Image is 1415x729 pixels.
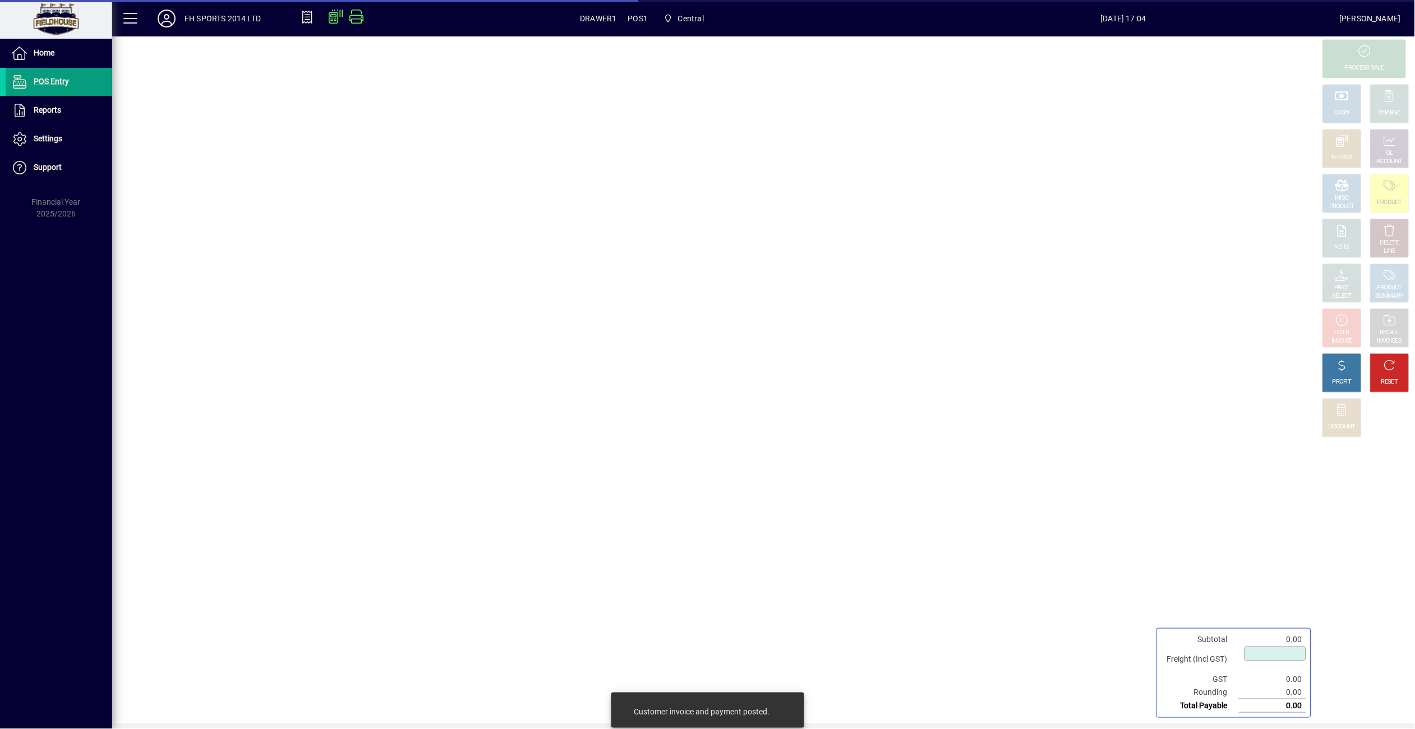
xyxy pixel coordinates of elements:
div: RESET [1381,378,1398,386]
div: Customer invoice and payment posted. [634,706,770,717]
div: INVOICES [1377,337,1402,345]
td: Freight (Incl GST) [1162,646,1239,673]
span: POS Entry [34,77,69,86]
td: 0.00 [1239,686,1306,699]
div: SUMMARY [1376,292,1404,301]
div: LINE [1384,247,1395,256]
div: EFTPOS [1332,154,1353,162]
div: PROCESS SALE [1345,64,1384,72]
span: Settings [34,134,62,143]
a: Reports [6,96,112,124]
span: Reports [34,105,61,114]
span: POS1 [628,10,648,27]
div: INVOICE [1331,337,1352,345]
span: Central [659,8,708,29]
td: Total Payable [1162,699,1239,713]
span: Home [34,48,54,57]
span: Central [678,10,704,27]
td: Rounding [1162,686,1239,699]
td: Subtotal [1162,633,1239,646]
div: CASH [1335,109,1349,117]
div: PRODUCT [1377,284,1402,292]
div: PROFIT [1333,378,1352,386]
td: 0.00 [1239,673,1306,686]
div: [PERSON_NAME] [1340,10,1401,27]
div: DELETE [1380,239,1399,247]
div: PRODUCT [1329,202,1354,211]
td: 0.00 [1239,633,1306,646]
div: FH SPORTS 2014 LTD [185,10,261,27]
td: GST [1162,673,1239,686]
a: Settings [6,125,112,153]
div: HOLD [1335,329,1349,337]
div: SELECT [1333,292,1352,301]
button: Profile [149,8,185,29]
div: NOTE [1335,243,1349,252]
div: RECALL [1380,329,1400,337]
div: DISCOUNT [1329,423,1356,431]
div: PRICE [1335,284,1350,292]
a: Support [6,154,112,182]
div: ACCOUNT [1377,158,1403,166]
td: 0.00 [1239,699,1306,713]
div: CHARGE [1379,109,1401,117]
div: MISC [1335,194,1349,202]
span: [DATE] 17:04 [907,10,1340,27]
a: Home [6,39,112,67]
span: Support [34,163,62,172]
div: PRODUCT [1377,199,1402,207]
span: DRAWER1 [580,10,616,27]
div: GL [1386,149,1394,158]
